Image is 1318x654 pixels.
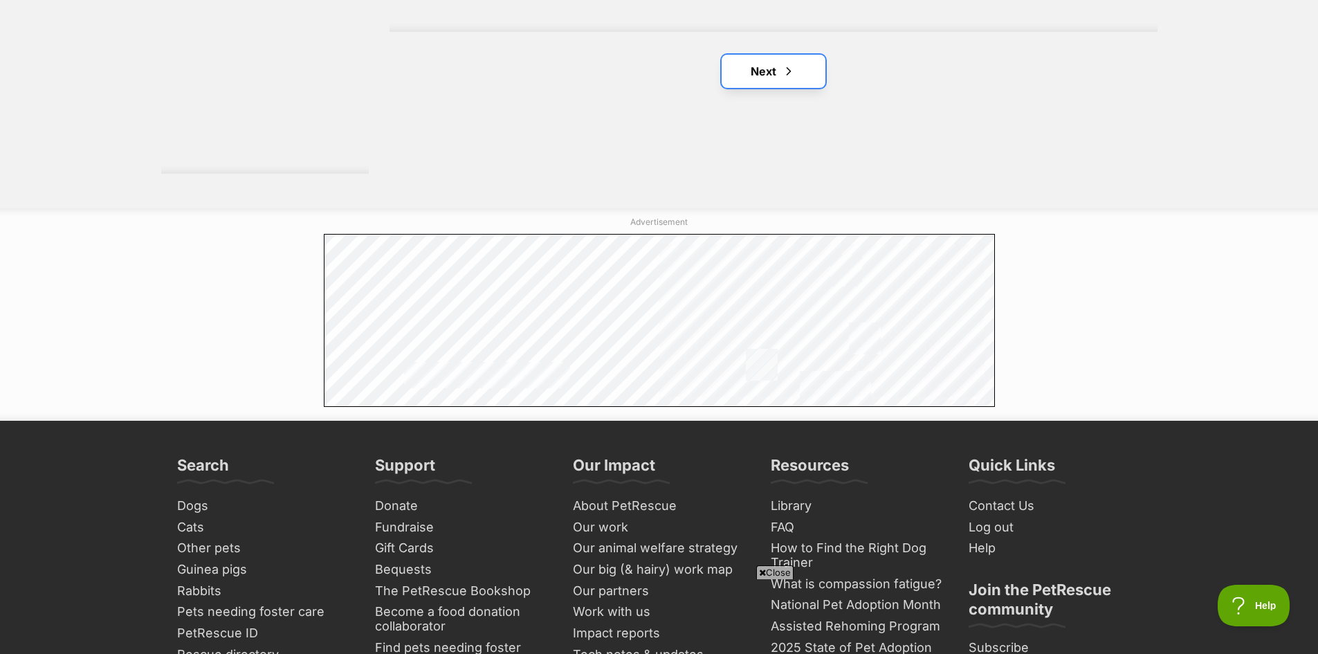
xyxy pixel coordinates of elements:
[172,559,356,581] a: Guinea pigs
[969,455,1055,483] h3: Quick Links
[172,623,356,644] a: PetRescue ID
[567,559,751,581] a: Our big (& hairy) work map
[390,55,1157,88] nav: Pagination
[177,455,229,483] h3: Search
[369,538,553,559] a: Gift Cards
[369,496,553,517] a: Donate
[375,455,435,483] h3: Support
[765,574,949,595] a: What is compassion fatigue?
[172,517,356,538] a: Cats
[567,496,751,517] a: About PetRescue
[765,517,949,538] a: FAQ
[324,234,995,407] iframe: Advertisement
[969,580,1142,627] h3: Join the PetRescue community
[172,538,356,559] a: Other pets
[765,538,949,573] a: How to Find the Right Dog Trainer
[324,585,995,647] iframe: Advertisement
[369,517,553,538] a: Fundraise
[172,581,356,602] a: Rabbits
[765,496,949,517] a: Library
[172,601,356,623] a: Pets needing foster care
[771,455,849,483] h3: Resources
[567,538,751,559] a: Our animal welfare strategy
[567,517,751,538] a: Our work
[1218,585,1290,626] iframe: Help Scout Beacon - Open
[963,538,1147,559] a: Help
[756,565,794,579] span: Close
[573,455,655,483] h3: Our Impact
[369,559,553,581] a: Bequests
[963,517,1147,538] a: Log out
[722,55,825,88] a: Next page
[172,496,356,517] a: Dogs
[963,496,1147,517] a: Contact Us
